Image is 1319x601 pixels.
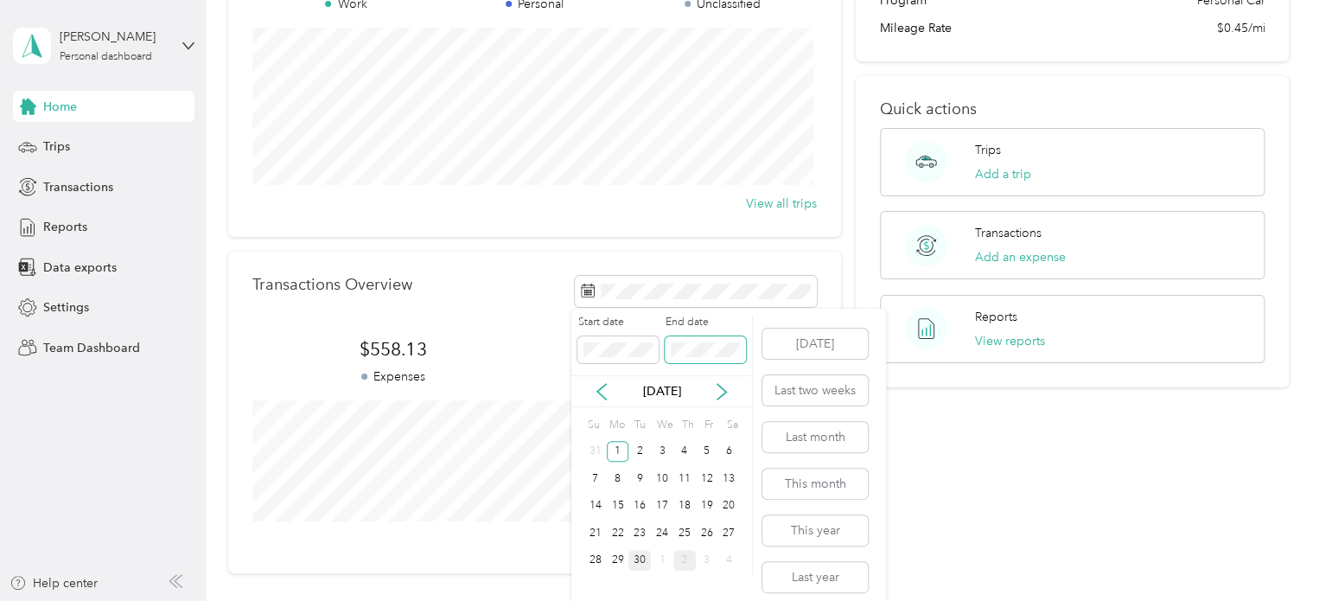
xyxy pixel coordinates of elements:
button: Last two weeks [762,375,868,406]
div: 14 [584,496,607,517]
div: 19 [696,496,718,517]
span: Team Dashboard [43,339,140,357]
div: 12 [696,468,718,489]
label: End date [665,315,746,330]
div: 20 [717,496,740,517]
p: Trips [975,141,1001,159]
div: 15 [607,496,629,517]
p: Expenses [252,368,534,386]
button: This month [762,469,868,499]
div: 28 [584,550,607,572]
p: Reports [975,308,1017,326]
div: 25 [673,522,696,544]
div: 30 [628,550,651,572]
p: Quick actions [880,100,1265,118]
iframe: Everlance-gr Chat Button Frame [1222,504,1319,601]
button: Last year [762,562,868,592]
div: Th [679,413,696,438]
button: View reports [975,332,1045,350]
div: 2 [628,441,651,463]
div: 3 [651,441,673,463]
div: 29 [607,550,629,572]
span: Mileage Rate [880,19,952,37]
div: 27 [717,522,740,544]
div: Personal dashboard [60,52,152,62]
div: 10 [651,468,673,489]
div: 24 [651,522,673,544]
div: 3 [696,550,718,572]
div: 1 [651,550,673,572]
span: Settings [43,298,89,316]
div: 7 [584,468,607,489]
button: Add a trip [975,165,1031,183]
div: 17 [651,496,673,517]
div: 21 [584,522,607,544]
div: 26 [696,522,718,544]
div: 4 [673,441,696,463]
span: Data exports [43,259,117,277]
div: We [653,413,673,438]
button: This year [762,515,868,546]
div: 8 [607,468,629,489]
button: Help center [10,574,98,592]
button: Last month [762,422,868,452]
span: Transactions [43,178,113,196]
button: View all trips [746,195,817,213]
div: 11 [673,468,696,489]
div: 1 [607,441,629,463]
div: Tu [631,413,647,438]
span: Reports [43,218,87,236]
div: 31 [584,441,607,463]
div: 2 [673,550,696,572]
p: Transactions [975,224,1042,242]
span: $0.45/mi [1216,19,1265,37]
span: $0.00 [534,337,816,361]
span: $558.13 [252,337,534,361]
div: 16 [628,496,651,517]
div: [PERSON_NAME] [60,28,168,46]
label: Start date [577,315,659,330]
span: Home [43,98,77,116]
p: Revenue [534,368,816,386]
button: [DATE] [762,329,868,359]
p: Transactions Overview [252,276,412,294]
div: 9 [628,468,651,489]
div: Su [584,413,601,438]
div: Sa [723,413,740,438]
div: 18 [673,496,696,517]
div: 4 [717,550,740,572]
div: Fr [701,413,717,438]
div: 5 [696,441,718,463]
span: Trips [43,137,70,156]
button: Add an expense [975,248,1066,266]
div: 6 [717,441,740,463]
div: 23 [628,522,651,544]
div: 22 [607,522,629,544]
p: [DATE] [626,382,698,400]
div: 13 [717,468,740,489]
div: Mo [607,413,626,438]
